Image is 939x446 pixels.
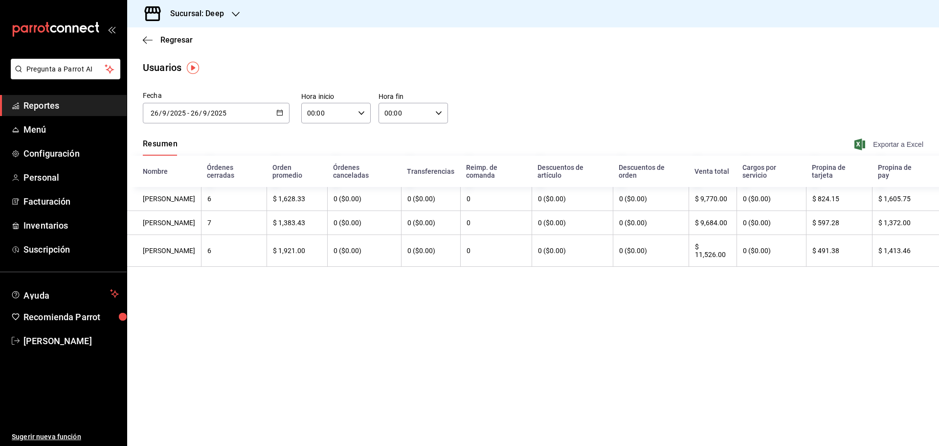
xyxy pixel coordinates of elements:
[872,156,939,187] th: Propina de pay
[327,156,401,187] th: Órdenes canceladas
[613,156,689,187] th: Descuentos de orden
[327,235,401,267] th: 0 ($0.00)
[689,211,737,235] th: $ 9,684.00
[150,109,159,117] input: Day
[201,235,267,267] th: 6
[201,156,267,187] th: Órdenes cerradas
[267,211,328,235] th: $ 1,383.43
[23,123,119,136] span: Menú
[737,235,806,267] th: 0 ($0.00)
[737,211,806,235] th: 0 ($0.00)
[23,243,119,256] span: Suscripción
[127,235,201,267] th: [PERSON_NAME]
[267,187,328,211] th: $ 1,628.33
[301,93,371,100] label: Hora inicio
[202,109,207,117] input: Month
[856,139,923,150] button: Exportar a Excel
[532,235,613,267] th: 0 ($0.00)
[167,109,170,117] span: /
[806,187,872,211] th: $ 824.15
[201,187,267,211] th: 6
[162,8,224,20] h3: Sucursal: Deep
[806,211,872,235] th: $ 597.28
[207,109,210,117] span: /
[210,109,227,117] input: Year
[26,64,105,74] span: Pregunta a Parrot AI
[127,187,201,211] th: [PERSON_NAME]
[7,71,120,81] a: Pregunta a Parrot AI
[23,334,119,348] span: [PERSON_NAME]
[532,211,613,235] th: 0 ($0.00)
[12,432,119,442] span: Sugerir nueva función
[401,187,460,211] th: 0 ($0.00)
[23,147,119,160] span: Configuración
[613,187,689,211] th: 0 ($0.00)
[613,235,689,267] th: 0 ($0.00)
[613,211,689,235] th: 0 ($0.00)
[327,211,401,235] th: 0 ($0.00)
[532,187,613,211] th: 0 ($0.00)
[143,139,178,156] div: navigation tabs
[23,219,119,232] span: Inventarios
[143,35,193,45] button: Regresar
[187,62,199,74] img: Tooltip marker
[401,235,460,267] th: 0 ($0.00)
[23,99,119,112] span: Reportes
[143,139,178,156] button: Resumen
[689,235,737,267] th: $ 11,526.00
[737,156,806,187] th: Cargos por servicio
[143,91,290,101] div: Fecha
[143,60,181,75] div: Usuarios
[267,156,328,187] th: Orden promedio
[872,187,939,211] th: $ 1,605.75
[23,310,119,324] span: Recomienda Parrot
[689,187,737,211] th: $ 9,770.00
[199,109,202,117] span: /
[190,109,199,117] input: Day
[187,109,189,117] span: -
[872,235,939,267] th: $ 1,413.46
[127,211,201,235] th: [PERSON_NAME]
[23,195,119,208] span: Facturación
[11,59,120,79] button: Pregunta a Parrot AI
[127,156,201,187] th: Nombre
[170,109,186,117] input: Year
[460,187,532,211] th: 0
[806,235,872,267] th: $ 491.38
[23,288,106,300] span: Ayuda
[201,211,267,235] th: 7
[460,235,532,267] th: 0
[401,156,460,187] th: Transferencias
[872,211,939,235] th: $ 1,372.00
[379,93,448,100] label: Hora fin
[401,211,460,235] th: 0 ($0.00)
[460,156,532,187] th: Reimp. de comanda
[689,156,737,187] th: Venta total
[460,211,532,235] th: 0
[162,109,167,117] input: Month
[532,156,613,187] th: Descuentos de artículo
[806,156,872,187] th: Propina de tarjeta
[159,109,162,117] span: /
[108,25,115,33] button: open_drawer_menu
[267,235,328,267] th: $ 1,921.00
[327,187,401,211] th: 0 ($0.00)
[23,171,119,184] span: Personal
[160,35,193,45] span: Regresar
[737,187,806,211] th: 0 ($0.00)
